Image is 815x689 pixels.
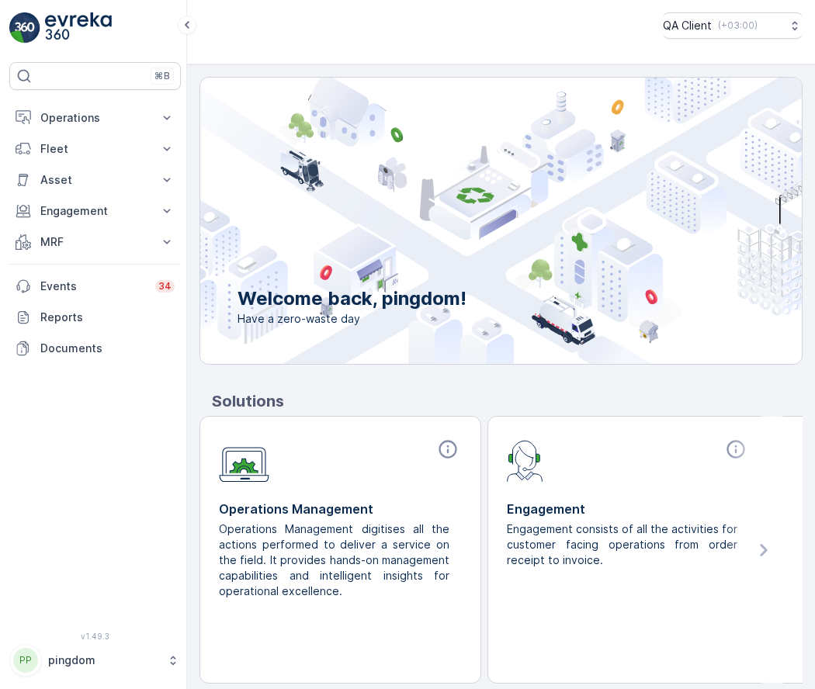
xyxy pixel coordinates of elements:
[507,500,750,518] p: Engagement
[45,12,112,43] img: logo_light-DOdMpM7g.png
[40,110,150,126] p: Operations
[219,500,462,518] p: Operations Management
[13,648,38,673] div: PP
[238,286,466,311] p: Welcome back, pingdom!
[9,133,181,164] button: Fleet
[40,172,150,188] p: Asset
[48,653,159,668] p: pingdom
[507,438,543,482] img: module-icon
[9,333,181,364] a: Documents
[9,227,181,258] button: MRF
[718,19,758,32] p: ( +03:00 )
[9,196,181,227] button: Engagement
[9,632,181,641] span: v 1.49.3
[9,12,40,43] img: logo
[238,311,466,327] span: Have a zero-waste day
[40,279,146,294] p: Events
[40,310,175,325] p: Reports
[9,102,181,133] button: Operations
[212,390,803,413] p: Solutions
[40,141,150,157] p: Fleet
[130,78,802,364] img: city illustration
[507,521,737,568] p: Engagement consists of all the activities for customer facing operations from order receipt to in...
[40,234,150,250] p: MRF
[9,302,181,333] a: Reports
[9,164,181,196] button: Asset
[219,438,269,483] img: module-icon
[9,644,181,677] button: PPpingdom
[40,341,175,356] p: Documents
[663,12,803,39] button: QA Client(+03:00)
[154,70,170,82] p: ⌘B
[158,280,172,293] p: 34
[663,18,712,33] p: QA Client
[40,203,150,219] p: Engagement
[9,271,181,302] a: Events34
[219,521,449,599] p: Operations Management digitises all the actions performed to deliver a service on the field. It p...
